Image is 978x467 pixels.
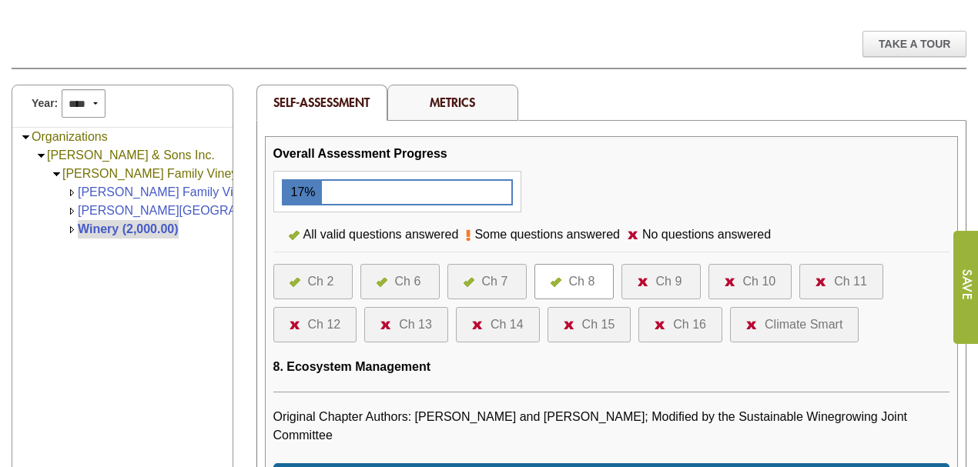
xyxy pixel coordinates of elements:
[430,94,475,110] a: Metrics
[638,278,648,286] img: icon-no-questions-answered.png
[569,272,595,291] div: Ch 8
[20,132,32,143] img: Collapse Organizations
[399,315,432,334] div: Ch 13
[62,167,315,180] a: [PERSON_NAME] Family Vineyards & Winery
[471,225,628,244] div: Some questions answered
[472,321,483,329] img: icon-no-questions-answered.png
[273,145,447,163] div: Overall Assessment Progress
[765,315,842,334] div: Climate Smart
[308,272,334,291] div: Ch 2
[628,231,638,239] img: icon-no-questions-answered.png
[51,168,62,180] img: Collapse Nelson Family Vineyards & Winery
[380,315,432,334] a: Ch 13
[816,272,867,291] a: Ch 11
[377,272,424,291] a: Ch 6
[582,315,615,334] div: Ch 15
[380,321,391,329] img: icon-no-questions-answered.png
[273,94,370,110] span: Self-Assessment
[862,31,966,57] div: Take A Tour
[78,185,337,198] a: [PERSON_NAME] Family Vineyards (1,500.00)
[953,231,978,344] input: Submit
[464,278,474,287] img: icon-all-questions-answered.png
[638,272,685,291] a: Ch 9
[273,360,431,373] span: 8. Ecosystem Management
[551,278,561,287] img: icon-all-questions-answered.png
[308,315,341,334] div: Ch 12
[564,321,574,329] img: icon-no-questions-answered.png
[32,130,108,143] a: Organizations
[300,225,467,244] div: All valid questions answered
[816,278,826,286] img: icon-no-questions-answered.png
[472,315,524,334] a: Ch 14
[395,272,421,291] div: Ch 6
[35,150,47,162] img: Collapse Nelson & Sons Inc.
[290,315,341,334] a: Ch 12
[78,204,357,217] a: [PERSON_NAME][GEOGRAPHIC_DATA] (168.00)
[290,278,300,287] img: icon-all-questions-answered.png
[290,272,337,291] a: Ch 2
[638,225,779,244] div: No questions answered
[47,148,215,162] a: [PERSON_NAME] & Sons Inc.
[746,321,757,329] img: icon-no-questions-answered.png
[289,231,300,240] img: icon-all-questions-answered.png
[466,229,471,242] img: icon-some-questions-answered.png
[482,272,508,291] div: Ch 7
[377,278,387,287] img: icon-all-questions-answered.png
[743,272,776,291] div: Ch 10
[464,272,511,291] a: Ch 7
[725,272,776,291] a: Ch 10
[290,321,300,329] img: icon-no-questions-answered.png
[491,315,524,334] div: Ch 14
[834,272,867,291] div: Ch 11
[78,222,179,235] a: Winery (2,000.00)
[725,278,735,286] img: icon-no-questions-answered.png
[283,181,316,204] div: 17%
[673,315,706,334] div: Ch 16
[32,95,58,112] span: Year:
[564,315,615,334] a: Ch 15
[655,321,665,329] img: icon-no-questions-answered.png
[655,315,706,334] a: Ch 16
[273,410,907,442] span: Original Chapter Authors: [PERSON_NAME] and [PERSON_NAME]; Modified by the Sustainable Winegrowin...
[656,272,682,291] div: Ch 9
[746,315,842,334] a: Climate Smart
